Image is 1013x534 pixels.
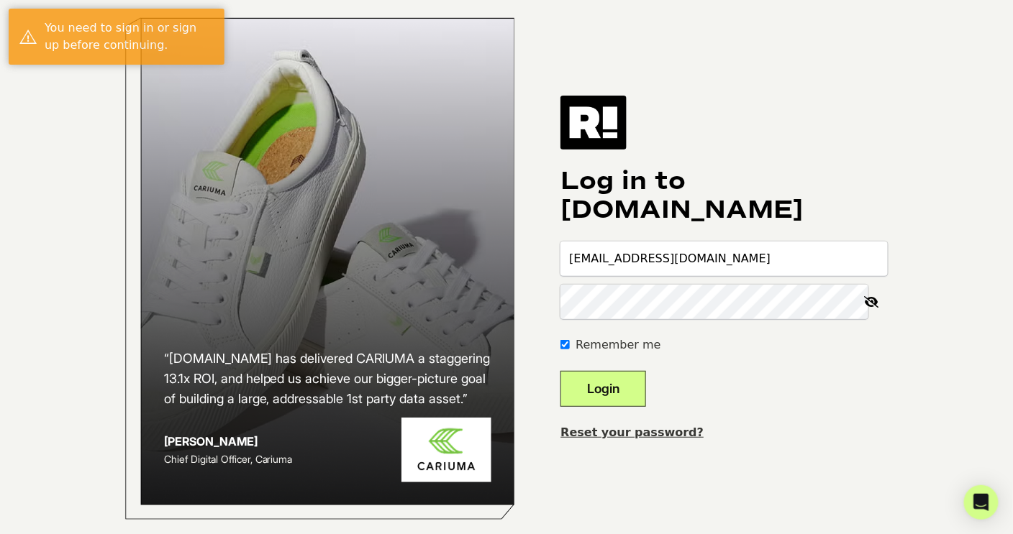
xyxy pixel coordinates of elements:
input: Email [560,241,888,276]
h1: Log in to [DOMAIN_NAME] [560,167,888,224]
span: Chief Digital Officer, Cariuma [164,453,293,465]
strong: [PERSON_NAME] [164,434,258,448]
label: Remember me [576,336,660,354]
img: Retention.com [560,96,627,149]
div: You need to sign in or sign up before continuing. [45,19,214,54]
h2: “[DOMAIN_NAME] has delivered CARIUMA a staggering 13.1x ROI, and helped us achieve our bigger-pic... [164,349,492,409]
img: Cariuma [401,418,491,483]
a: Reset your password? [560,425,704,439]
button: Login [560,371,646,407]
div: Open Intercom Messenger [964,485,999,520]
